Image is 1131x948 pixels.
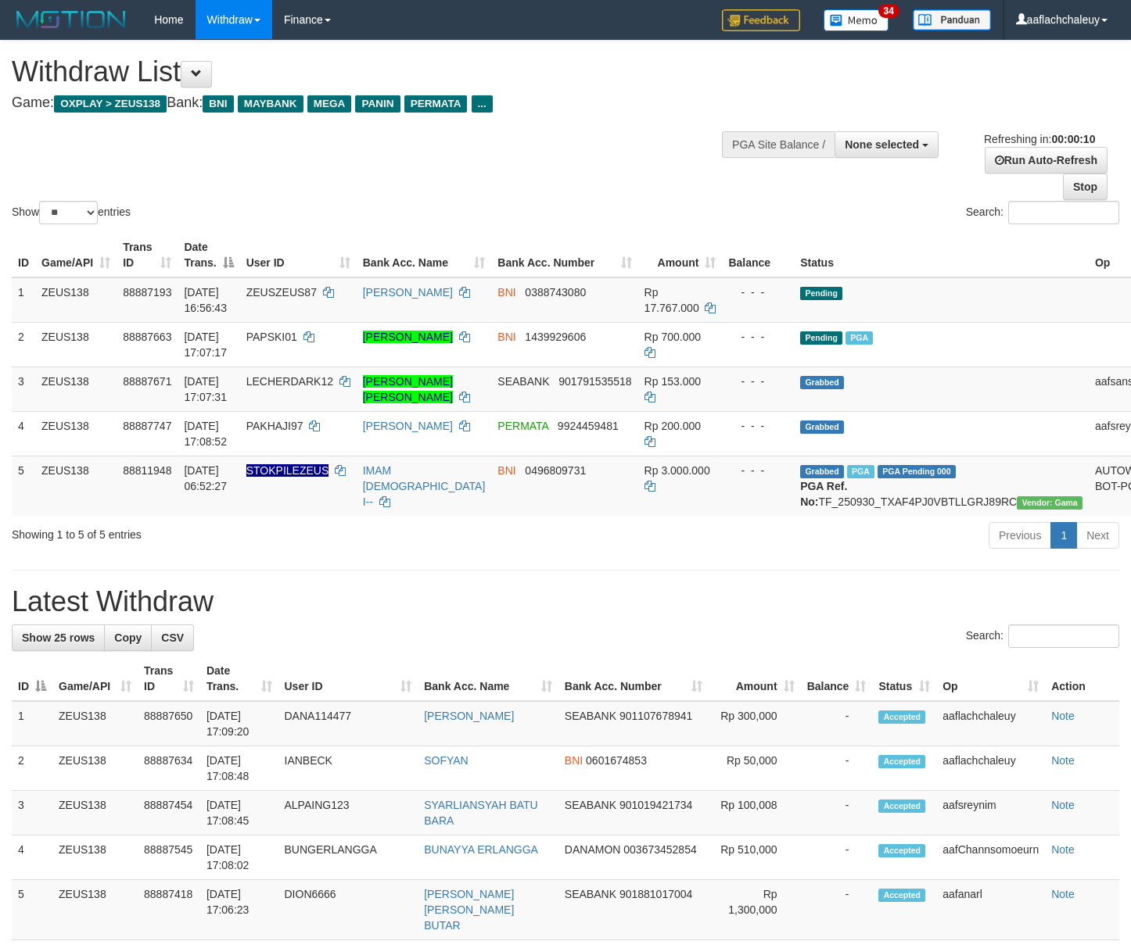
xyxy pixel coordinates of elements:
[246,464,329,477] span: Nama rekening ada tanda titik/strip, harap diedit
[565,843,621,856] span: DANAMON
[138,880,200,940] td: 88887418
[878,755,925,768] span: Accepted
[238,95,303,113] span: MAYBANK
[794,456,1089,516] td: TF_250930_TXAF4PJ0VBTLLGRJ89RC
[728,329,788,345] div: - - -
[278,835,418,880] td: BUNGERLANGGA
[200,791,278,835] td: [DATE] 17:08:45
[644,464,710,477] span: Rp 3.000.000
[12,233,35,277] th: ID
[1051,754,1075,767] a: Note
[1050,522,1077,549] a: 1
[565,888,616,900] span: SEABANK
[52,656,138,701] th: Game/API: activate to sort column ascending
[966,201,1119,224] label: Search:
[800,420,844,434] span: Grabbed
[12,322,35,367] td: 2
[846,331,873,345] span: Marked by aafnoeunsreypich
[307,95,352,113] span: MEGA
[984,133,1095,145] span: Refreshing in:
[878,4,899,18] span: 34
[936,656,1045,701] th: Op: activate to sort column ascending
[184,464,227,492] span: [DATE] 06:52:27
[619,799,692,811] span: Copy 901019421734 to clipboard
[1017,496,1083,510] span: Vendor URL: https://trx31.1velocity.biz
[424,710,514,722] a: [PERSON_NAME]
[1008,201,1119,224] input: Search:
[497,420,548,432] span: PERMATA
[12,201,131,224] label: Show entries
[424,843,538,856] a: BUNAYYA ERLANGGA
[1051,799,1075,811] a: Note
[722,9,800,31] img: Feedback.jpg
[52,835,138,880] td: ZEUS138
[709,656,801,701] th: Amount: activate to sort column ascending
[1051,843,1075,856] a: Note
[644,286,699,314] span: Rp 17.767.000
[800,287,842,300] span: Pending
[800,480,847,508] b: PGA Ref. No:
[200,701,278,746] td: [DATE] 17:09:20
[52,791,138,835] td: ZEUS138
[801,835,873,880] td: -
[424,888,514,932] a: [PERSON_NAME] [PERSON_NAME] BUTAR
[246,331,297,343] span: PAPSKI01
[363,420,453,432] a: [PERSON_NAME]
[278,656,418,701] th: User ID: activate to sort column ascending
[200,656,278,701] th: Date Trans.: activate to sort column ascending
[12,624,105,651] a: Show 25 rows
[200,880,278,940] td: [DATE] 17:06:23
[1045,656,1119,701] th: Action
[936,701,1045,746] td: aaflachchaleuy
[800,376,844,389] span: Grabbed
[878,844,925,857] span: Accepted
[800,465,844,478] span: Grabbed
[12,746,52,791] td: 2
[123,464,171,477] span: 88811948
[497,464,515,477] span: BNI
[558,656,709,701] th: Bank Acc. Number: activate to sort column ascending
[12,456,35,516] td: 5
[184,375,227,403] span: [DATE] 17:07:31
[497,286,515,299] span: BNI
[525,464,586,477] span: Copy 0496809731 to clipboard
[801,701,873,746] td: -
[151,624,194,651] a: CSV
[936,835,1045,880] td: aafChannsomoeurn
[123,420,171,432] span: 88887747
[586,754,647,767] span: Copy 0601674853 to clipboard
[565,799,616,811] span: SEABANK
[12,701,52,746] td: 1
[878,465,956,478] span: PGA Pending
[794,233,1089,277] th: Status
[363,464,486,508] a: IMAM [DEMOGRAPHIC_DATA] I--
[138,701,200,746] td: 88887650
[200,746,278,791] td: [DATE] 17:08:48
[138,746,200,791] td: 88887634
[644,420,701,432] span: Rp 200.000
[184,286,227,314] span: [DATE] 16:56:43
[404,95,468,113] span: PERMATA
[161,631,184,644] span: CSV
[12,835,52,880] td: 4
[12,95,738,111] h4: Game: Bank:
[203,95,233,113] span: BNI
[117,233,178,277] th: Trans ID: activate to sort column ascending
[278,880,418,940] td: DION6666
[12,586,1119,617] h1: Latest Withdraw
[801,880,873,940] td: -
[722,131,835,158] div: PGA Site Balance /
[138,835,200,880] td: 88887545
[123,375,171,388] span: 88887671
[722,233,794,277] th: Balance
[246,375,333,388] span: LECHERDARK12
[355,95,400,113] span: PANIN
[878,889,925,902] span: Accepted
[35,411,117,456] td: ZEUS138
[138,656,200,701] th: Trans ID: activate to sort column ascending
[497,331,515,343] span: BNI
[12,277,35,323] td: 1
[801,791,873,835] td: -
[1076,522,1119,549] a: Next
[35,456,117,516] td: ZEUS138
